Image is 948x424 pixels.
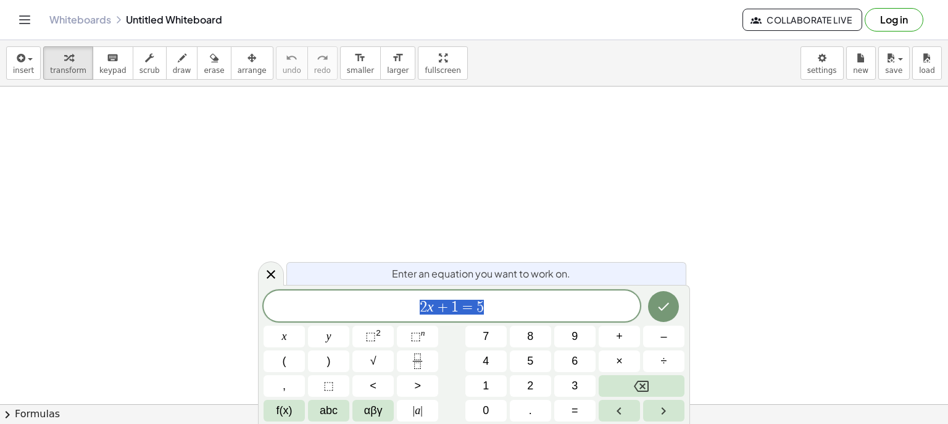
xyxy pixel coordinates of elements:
[510,400,551,422] button: .
[648,291,679,322] button: Done
[554,375,596,397] button: 3
[397,375,438,397] button: Greater than
[365,330,376,342] span: ⬚
[380,46,415,80] button: format_sizelarger
[397,350,438,372] button: Fraction
[340,46,381,80] button: format_sizesmaller
[510,375,551,397] button: 2
[878,46,910,80] button: save
[173,66,191,75] span: draw
[99,66,127,75] span: keypad
[352,350,394,372] button: Square root
[420,300,427,315] span: 2
[15,10,35,30] button: Toggle navigation
[308,400,349,422] button: Alphabet
[308,326,349,347] button: y
[465,400,507,422] button: 0
[283,353,286,370] span: (
[264,326,305,347] button: x
[166,46,198,80] button: draw
[264,400,305,422] button: Functions
[354,51,366,66] i: format_size
[50,66,86,75] span: transform
[451,300,459,315] span: 1
[807,66,837,75] span: settings
[264,350,305,372] button: (
[846,46,876,80] button: new
[13,66,34,75] span: insert
[643,326,684,347] button: Minus
[286,51,297,66] i: undo
[392,51,404,66] i: format_size
[413,404,415,417] span: |
[139,66,160,75] span: scrub
[326,328,331,345] span: y
[616,328,623,345] span: +
[307,46,338,80] button: redoredo
[599,375,684,397] button: Backspace
[853,66,868,75] span: new
[527,328,533,345] span: 8
[483,353,489,370] span: 4
[599,326,640,347] button: Plus
[912,46,942,80] button: load
[364,402,383,419] span: αβγ
[599,350,640,372] button: Times
[483,402,489,419] span: 0
[43,46,93,80] button: transform
[93,46,133,80] button: keyboardkeypad
[370,353,376,370] span: √
[572,328,578,345] span: 9
[554,326,596,347] button: 9
[197,46,231,80] button: erase
[529,402,532,419] span: .
[527,353,533,370] span: 5
[742,9,862,31] button: Collaborate Live
[420,404,423,417] span: |
[323,378,334,394] span: ⬚
[434,300,452,315] span: +
[510,326,551,347] button: 8
[660,328,667,345] span: –
[410,330,421,342] span: ⬚
[231,46,273,80] button: arrange
[6,46,41,80] button: insert
[283,378,286,394] span: ,
[387,66,409,75] span: larger
[483,378,489,394] span: 1
[327,353,331,370] span: )
[352,400,394,422] button: Greek alphabet
[661,353,667,370] span: ÷
[283,66,301,75] span: undo
[554,350,596,372] button: 6
[320,402,338,419] span: abc
[413,402,423,419] span: a
[919,66,935,75] span: load
[643,400,684,422] button: Right arrow
[483,328,489,345] span: 7
[352,326,394,347] button: Squared
[276,46,308,80] button: undoundo
[238,66,267,75] span: arrange
[865,8,923,32] button: Log in
[599,400,640,422] button: Left arrow
[425,66,460,75] span: fullscreen
[476,300,484,315] span: 5
[572,353,578,370] span: 6
[392,266,570,281] span: Enter an equation you want to work on.
[276,402,293,419] span: f(x)
[352,375,394,397] button: Less than
[421,328,425,337] sup: n
[427,299,434,315] var: x
[418,46,467,80] button: fullscreen
[317,51,328,66] i: redo
[397,326,438,347] button: Superscript
[133,46,167,80] button: scrub
[282,328,287,345] span: x
[347,66,374,75] span: smaller
[554,400,596,422] button: Equals
[465,375,507,397] button: 1
[459,300,476,315] span: =
[308,350,349,372] button: )
[264,375,305,397] button: ,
